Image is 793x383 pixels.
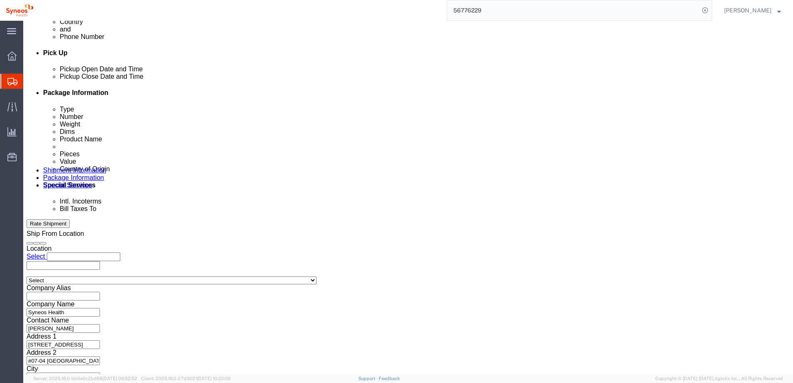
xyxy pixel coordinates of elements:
iframe: FS Legacy Container [23,21,793,374]
span: [DATE] 10:20:09 [197,376,231,381]
span: [DATE] 09:52:52 [102,376,137,381]
a: Support [358,376,379,381]
span: Client: 2025.18.0-27d3021 [141,376,231,381]
span: Copyright © [DATE]-[DATE] Agistix Inc., All Rights Reserved [655,375,783,382]
input: Search for shipment number, reference number [447,0,699,20]
a: Feedback [379,376,400,381]
span: Server: 2025.18.0-bb0e0c2bd68 [33,376,137,381]
img: logo [6,4,34,17]
button: [PERSON_NAME] [724,5,781,15]
span: Natan Tateishi [724,6,771,15]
